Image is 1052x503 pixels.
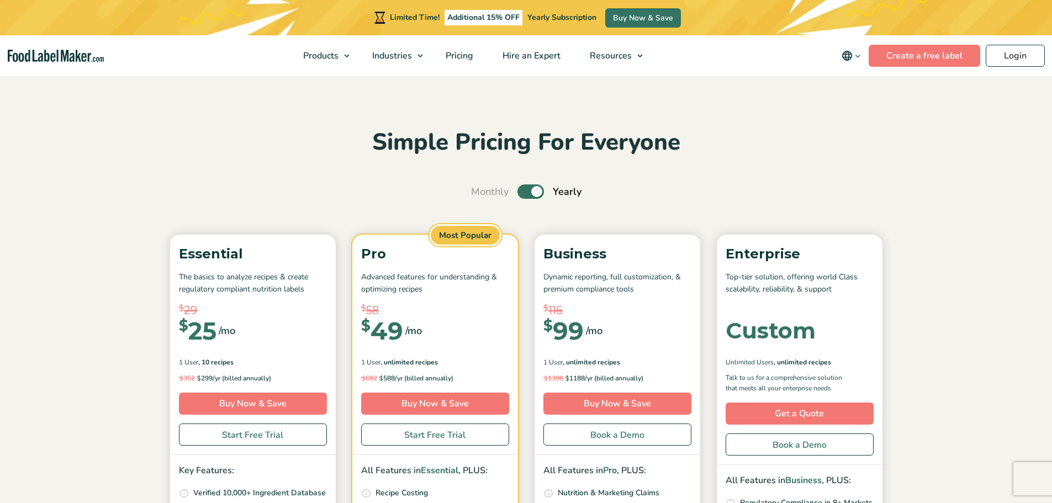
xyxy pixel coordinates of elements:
p: Dynamic reporting, full customization, & premium compliance tools [543,271,691,296]
del: 352 [179,374,195,383]
span: Hire an Expert [499,50,562,62]
span: Products [300,50,340,62]
span: Pro [603,464,617,476]
p: Nutrition & Marketing Claims [558,487,659,499]
span: Limited Time! [390,12,440,23]
div: 25 [179,319,216,343]
span: 29 [184,302,197,319]
span: /mo [219,323,235,338]
span: $ [379,374,383,382]
span: , Unlimited Recipes [380,357,438,367]
a: Industries [358,35,429,76]
label: Toggle [517,184,544,199]
span: /mo [405,323,422,338]
p: Talk to us for a comprehensive solution that meets all your enterprise needs [726,373,853,394]
a: Buy Now & Save [605,8,681,28]
del: 1398 [543,374,563,383]
p: Advanced features for understanding & optimizing recipes [361,271,509,296]
p: Recipe Costing [376,487,428,499]
span: Pricing [442,50,474,62]
span: , 10 Recipes [198,357,234,367]
span: Most Popular [429,224,501,247]
p: All Features in , PLUS: [361,464,509,478]
p: Key Features: [179,464,327,478]
span: /mo [586,323,602,338]
h2: Simple Pricing For Everyone [165,128,888,158]
span: 116 [548,302,563,319]
span: Essential [421,464,458,476]
span: 1 User [179,357,198,367]
span: , Unlimited Recipes [563,357,620,367]
span: Business [785,474,822,486]
span: Yearly Subscription [527,12,596,23]
p: Enterprise [726,243,874,264]
span: 1 User [361,357,380,367]
p: Essential [179,243,327,264]
p: All Features in , PLUS: [543,464,691,478]
p: Verified 10,000+ Ingredient Database [193,487,326,499]
p: 588/yr (billed annually) [361,373,509,384]
span: , Unlimited Recipes [774,357,831,367]
span: $ [361,302,366,315]
a: Hire an Expert [488,35,573,76]
a: Buy Now & Save [361,393,509,415]
span: $ [543,374,548,382]
a: Login [986,45,1045,67]
span: Unlimited Users [726,357,774,367]
span: $ [179,319,188,333]
span: 58 [366,302,379,319]
span: $ [543,319,553,333]
div: 49 [361,319,403,343]
a: Book a Demo [726,433,874,456]
div: 99 [543,319,584,343]
span: Yearly [553,184,581,199]
p: 299/yr (billed annually) [179,373,327,384]
span: Additional 15% OFF [445,10,522,25]
p: 1188/yr (billed annually) [543,373,691,384]
div: Custom [726,320,816,342]
p: Pro [361,243,509,264]
p: All Features in , PLUS: [726,474,874,488]
span: $ [179,302,184,315]
span: Resources [586,50,633,62]
span: $ [565,374,569,382]
span: $ [197,374,201,382]
span: $ [179,374,183,382]
a: Get a Quote [726,403,874,425]
a: Buy Now & Save [543,393,691,415]
a: Buy Now & Save [179,393,327,415]
span: 1 User [543,357,563,367]
del: 692 [361,374,377,383]
a: Products [289,35,355,76]
a: Resources [575,35,648,76]
p: Business [543,243,691,264]
p: Top-tier solution, offering world Class scalability, reliability, & support [726,271,874,296]
span: $ [543,302,548,315]
a: Pricing [431,35,485,76]
a: Start Free Trial [361,423,509,446]
a: Create a free label [869,45,980,67]
a: Book a Demo [543,423,691,446]
span: $ [361,374,366,382]
span: Monthly [471,184,509,199]
p: The basics to analyze recipes & create regulatory compliant nutrition labels [179,271,327,296]
span: Industries [369,50,413,62]
span: $ [361,319,371,333]
a: Start Free Trial [179,423,327,446]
